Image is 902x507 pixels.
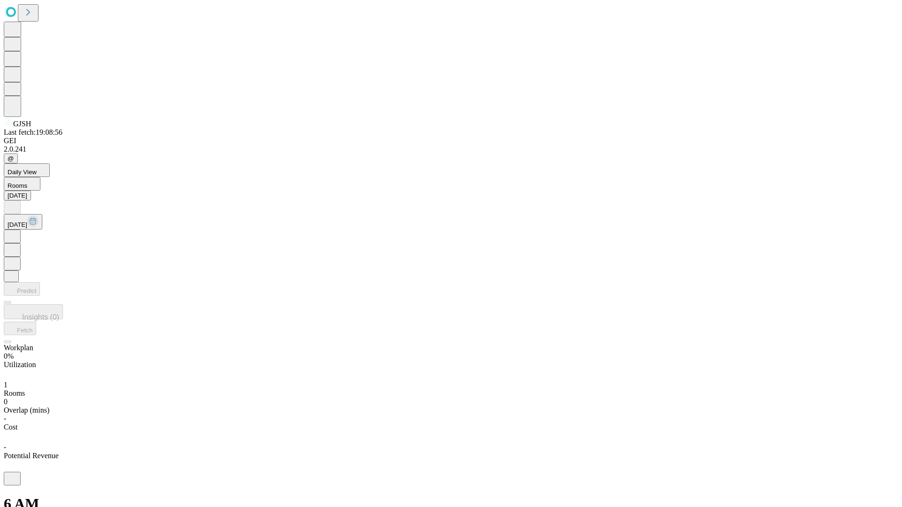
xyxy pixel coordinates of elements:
span: Insights (0) [22,313,59,321]
span: 0% [4,352,14,360]
span: Overlap (mins) [4,406,49,414]
button: Fetch [4,322,36,335]
button: Predict [4,282,40,296]
span: GJSH [13,120,31,128]
button: [DATE] [4,191,31,200]
span: Utilization [4,361,36,369]
button: @ [4,154,18,163]
span: [DATE] [8,221,27,228]
span: Rooms [4,389,25,397]
span: 1 [4,381,8,389]
span: - [4,415,6,422]
span: Potential Revenue [4,452,59,460]
span: Daily View [8,169,37,176]
button: Daily View [4,163,50,177]
span: Last fetch: 19:08:56 [4,128,62,136]
span: - [4,443,6,451]
button: Insights (0) [4,304,63,319]
span: Cost [4,423,17,431]
span: 0 [4,398,8,406]
button: [DATE] [4,214,42,230]
span: Workplan [4,344,33,352]
span: Rooms [8,182,27,189]
div: GEI [4,137,898,145]
div: 2.0.241 [4,145,898,154]
span: @ [8,155,14,162]
button: Rooms [4,177,40,191]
